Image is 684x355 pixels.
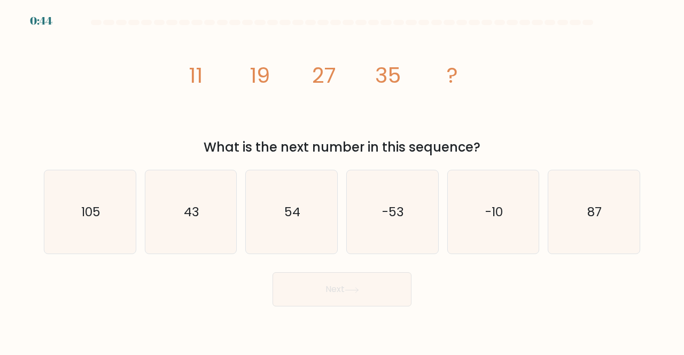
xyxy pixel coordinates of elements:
text: 54 [284,203,300,220]
tspan: 11 [189,60,203,90]
div: What is the next number in this sequence? [50,138,634,157]
text: 87 [588,203,602,220]
tspan: 27 [312,60,336,90]
tspan: 19 [250,60,270,90]
text: 43 [184,203,199,220]
tspan: ? [447,60,458,90]
text: -10 [485,203,503,220]
tspan: 35 [375,60,401,90]
text: 105 [81,203,100,220]
button: Next [273,272,411,306]
div: 0:44 [30,13,52,29]
text: -53 [382,203,404,220]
